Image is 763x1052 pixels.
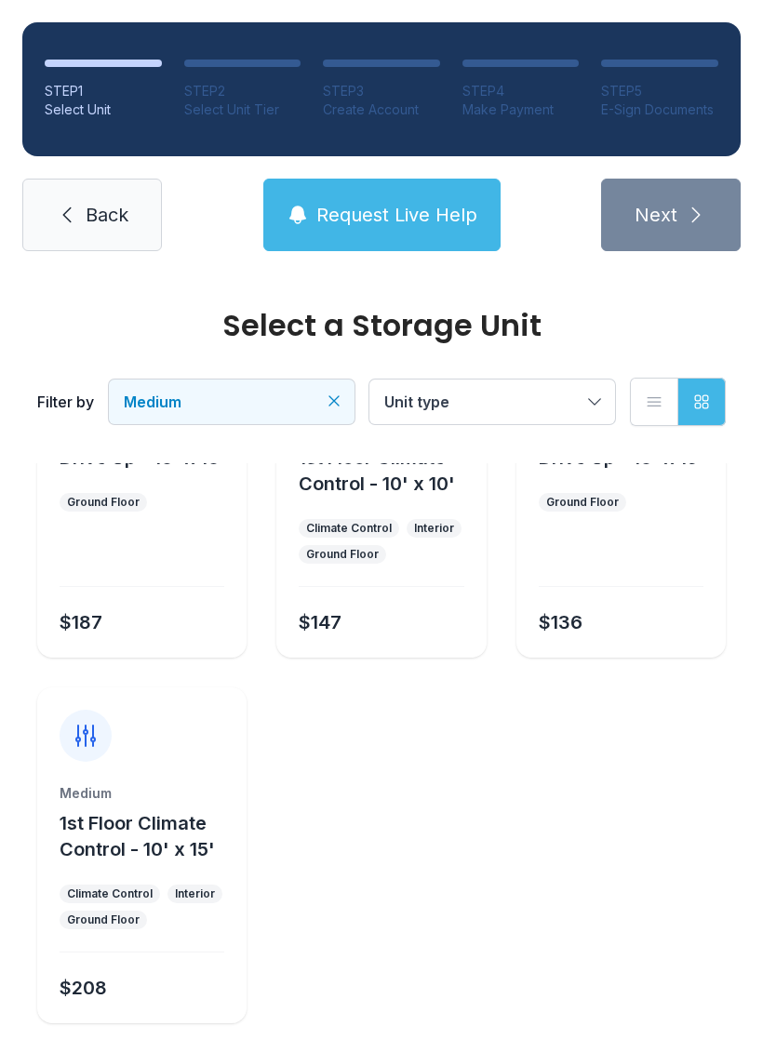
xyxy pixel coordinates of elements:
div: Climate Control [67,886,153,901]
span: Unit type [384,393,449,411]
div: Create Account [323,100,440,119]
button: Medium [109,380,355,424]
span: Back [86,202,128,228]
div: STEP 3 [323,82,440,100]
div: Make Payment [462,100,580,119]
div: Ground Floor [306,547,379,562]
div: Select Unit [45,100,162,119]
div: E-Sign Documents [601,100,718,119]
div: Filter by [37,391,94,413]
div: Ground Floor [546,495,619,510]
div: STEP 5 [601,82,718,100]
div: $136 [539,609,582,635]
button: 1st Floor Climate Control - 10' x 10' [299,445,478,497]
div: Interior [414,521,454,536]
div: $147 [299,609,341,635]
div: $208 [60,975,107,1001]
div: STEP 4 [462,82,580,100]
button: Unit type [369,380,615,424]
span: 1st Floor Climate Control - 10' x 15' [60,812,215,860]
div: Ground Floor [67,912,140,927]
div: $187 [60,609,102,635]
button: Clear filters [325,392,343,410]
div: Climate Control [306,521,392,536]
button: 1st Floor Climate Control - 10' x 15' [60,810,239,862]
span: Next [635,202,677,228]
span: Request Live Help [316,202,477,228]
div: STEP 1 [45,82,162,100]
div: Select Unit Tier [184,100,301,119]
div: STEP 2 [184,82,301,100]
div: Interior [175,886,215,901]
div: Medium [60,784,224,803]
div: Ground Floor [67,495,140,510]
div: Select a Storage Unit [37,311,726,340]
span: Medium [124,393,181,411]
